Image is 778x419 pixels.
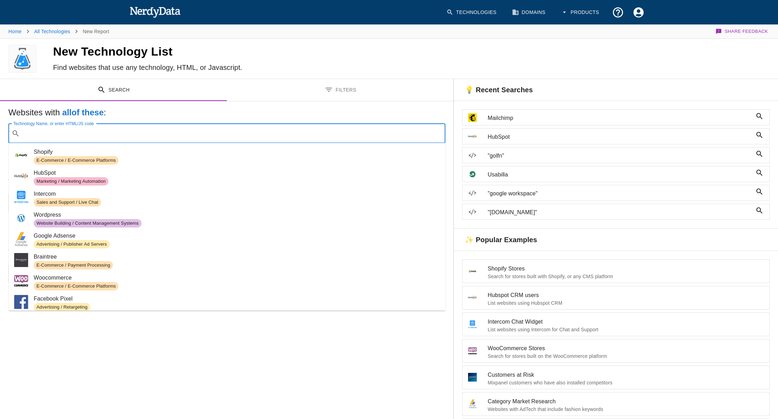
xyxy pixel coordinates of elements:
[34,283,119,290] span: E-Commerce / E-Commerce Platforms
[557,2,605,23] button: Products
[462,204,770,220] a: "[DOMAIN_NAME]"
[83,28,109,35] p: New Report
[12,45,33,73] img: logo
[129,5,181,19] img: NerdyData.com
[53,62,409,73] h6: Find websites that use any technology, HTML, or Javascript.
[454,229,542,250] h6: ✨ Popular Examples
[488,299,764,306] p: List websites using Hubspot CRM
[8,107,445,118] h5: Websites with :
[442,2,502,23] a: Technologies
[34,304,90,311] span: Advertising / Retargeting
[462,339,770,363] a: WooCommerce StoresSearch for stores built on the WooCommerce platform
[62,108,104,117] b: all of these
[34,262,113,269] span: E-Commerce / Payment Processing
[34,29,70,34] a: All Technologies
[462,259,770,283] a: Shopify StoresSearch for stores built with Shopify, or any CMS platform
[34,232,440,240] span: Google Adsense
[488,265,764,273] span: Shopify Stores
[227,79,454,101] button: Filters
[462,366,770,389] a: Customers at RiskMixpanel customers who have also installed competitors
[8,24,109,38] nav: breadcrumb
[462,109,770,125] a: Mailchimp
[488,291,764,299] span: Hubspot CRM users
[488,171,753,179] span: Usabilla
[488,344,764,353] span: WooCommerce Stores
[53,44,409,59] h4: New Technology List
[462,185,770,201] a: "google workspace"
[488,326,764,333] p: List websites using Intercom for Chat and Support
[488,208,753,217] span: "[DOMAIN_NAME]"
[488,133,753,141] span: HubSpot
[34,157,119,164] span: E-Commerce / E-Commerce Platforms
[34,220,142,227] span: Website Building / Content Management Systems
[34,148,440,156] span: Shopify
[462,166,770,182] a: Usabilla
[488,273,764,280] p: Search for stores built with Shopify, or any CMS platform
[454,79,538,101] h6: 💡 Recent Searches
[488,114,753,122] span: Mailchimp
[488,379,764,386] p: Mixpanel customers who have also installed competitors
[8,29,22,34] a: Home
[13,121,94,127] label: Technology Name, or enter HTML/JS code
[608,2,628,23] button: Support and Documentation
[462,286,770,310] a: Hubspot CRM usersList websites using Hubspot CRM
[488,318,764,326] span: Intercom Chat Widget
[34,211,440,219] span: Wordpress
[34,241,110,248] span: Advertising / Publisher Ad Servers
[508,2,551,23] a: Domains
[488,152,753,160] span: "golfn"
[488,406,764,413] p: Websites with AdTech that include fashion keywords
[488,371,764,379] span: Customers at Risk
[34,253,440,261] span: Braintree
[462,128,770,144] a: HubSpot
[462,312,770,336] a: Intercom Chat WidgetList websites using Intercom for Chat and Support
[488,397,764,406] span: Category Market Research
[34,274,440,282] span: Woocommerce
[34,199,101,206] span: Sales and Support / Live Chat
[34,295,440,303] span: Facebook Pixel
[628,2,649,23] button: Account Settings
[34,169,440,177] span: HubSpot
[714,24,770,38] button: Share Feedback
[34,178,109,185] span: Marketing / Marketing Automation
[462,392,770,416] a: Category Market ResearchWebsites with AdTech that include fashion keywords
[462,147,770,163] a: "golfn"
[34,190,440,198] span: Intercom
[488,189,753,198] span: "google workspace"
[488,353,764,360] p: Search for stores built on the WooCommerce platform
